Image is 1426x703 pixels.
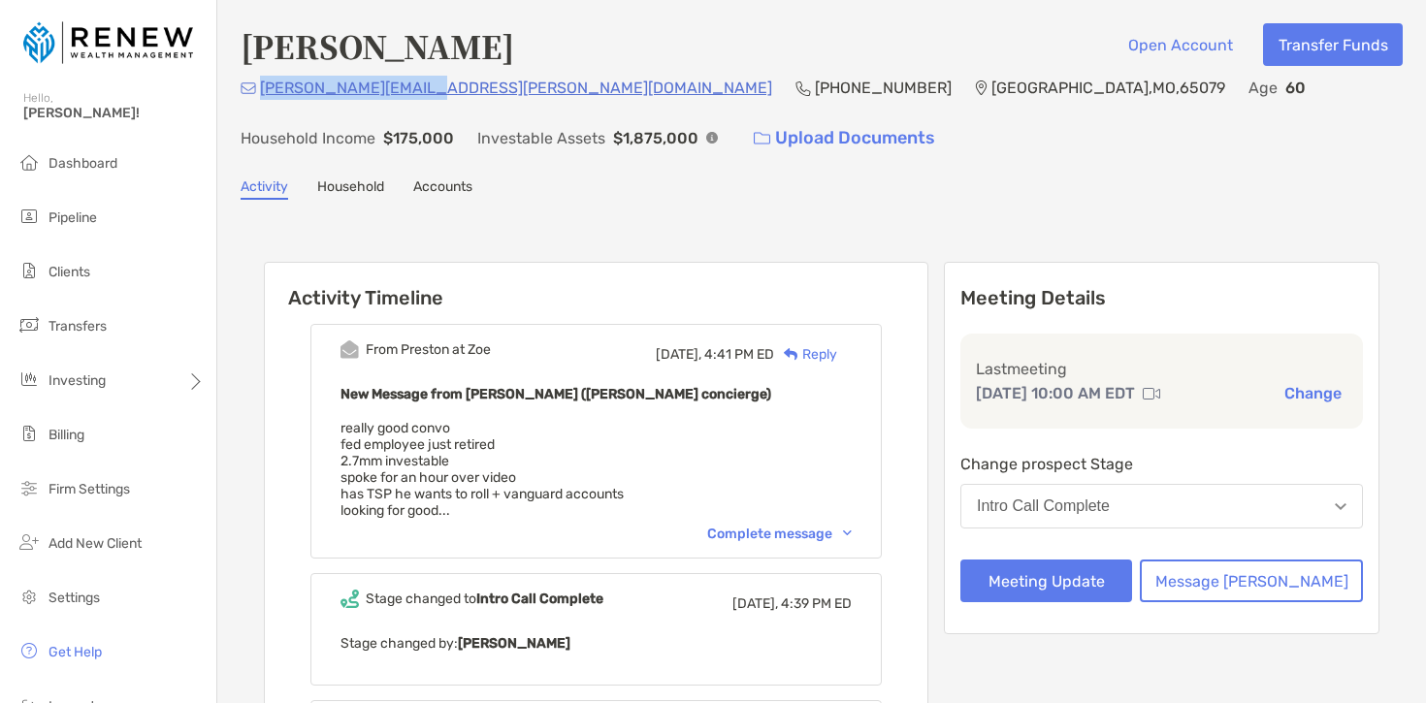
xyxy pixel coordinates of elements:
img: Event icon [340,340,359,359]
img: button icon [754,132,770,145]
img: Phone Icon [795,80,811,96]
span: [PERSON_NAME]! [23,105,205,121]
p: $1,875,000 [613,126,698,150]
span: [DATE], [656,346,701,363]
img: Reply icon [784,348,798,361]
img: billing icon [17,422,41,445]
img: pipeline icon [17,205,41,228]
img: Zoe Logo [23,8,193,78]
img: Info Icon [706,132,718,144]
p: [PHONE_NUMBER] [815,76,952,100]
p: $175,000 [383,126,454,150]
b: New Message from [PERSON_NAME] ([PERSON_NAME] concierge) [340,386,771,402]
p: 60 [1285,76,1306,100]
div: From Preston at Zoe [366,341,491,358]
div: Stage changed to [366,591,603,607]
p: Investable Assets [477,126,605,150]
h6: Activity Timeline [265,263,927,309]
div: Reply [774,344,837,365]
span: Pipeline [49,209,97,226]
span: 4:41 PM ED [704,346,774,363]
a: Household [317,178,384,200]
button: Message [PERSON_NAME] [1140,559,1363,602]
p: Household Income [241,126,375,150]
span: Get Help [49,644,102,660]
button: Meeting Update [960,559,1132,602]
span: Firm Settings [49,481,130,497]
img: clients icon [17,259,41,282]
img: communication type [1143,386,1160,401]
p: Meeting Details [960,286,1363,310]
button: Open Account [1113,23,1248,66]
img: Chevron icon [843,530,852,536]
p: [DATE] 10:00 AM EDT [976,381,1135,405]
span: Settings [49,590,100,606]
img: get-help icon [17,639,41,662]
span: really good convo fed employee just retired 2.7mm investable spoke for an hour over video has TSP... [340,420,624,519]
span: 4:39 PM ED [781,595,852,612]
img: Event icon [340,590,359,608]
span: Billing [49,427,84,443]
p: [GEOGRAPHIC_DATA] , MO , 65079 [991,76,1225,100]
a: Upload Documents [741,117,948,159]
h4: [PERSON_NAME] [241,23,514,68]
img: Location Icon [975,80,988,96]
span: Clients [49,264,90,280]
span: Dashboard [49,155,117,172]
img: investing icon [17,367,41,391]
img: Open dropdown arrow [1335,503,1346,510]
a: Activity [241,178,288,200]
b: Intro Call Complete [476,591,603,607]
p: Age [1248,76,1278,100]
span: [DATE], [732,595,778,612]
b: [PERSON_NAME] [458,635,570,652]
img: transfers icon [17,313,41,336]
a: Accounts [413,178,472,200]
img: dashboard icon [17,150,41,174]
img: firm-settings icon [17,476,41,499]
div: Intro Call Complete [977,497,1110,515]
span: Investing [49,372,106,389]
p: [PERSON_NAME][EMAIL_ADDRESS][PERSON_NAME][DOMAIN_NAME] [260,76,772,100]
span: Transfers [49,318,107,335]
img: add_new_client icon [17,530,41,554]
div: Complete message [707,526,852,542]
img: Email Icon [241,82,256,94]
button: Change [1279,383,1347,403]
button: Transfer Funds [1263,23,1403,66]
p: Change prospect Stage [960,452,1363,476]
p: Last meeting [976,357,1347,381]
img: settings icon [17,585,41,608]
span: Add New Client [49,535,142,552]
p: Stage changed by: [340,631,852,655]
button: Intro Call Complete [960,484,1363,528]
